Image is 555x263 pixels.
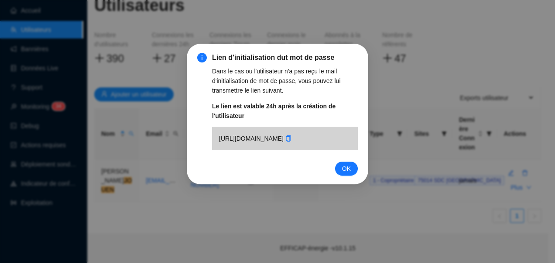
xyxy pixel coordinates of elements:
[212,66,358,95] div: Dans le cas ou l'utilisateur n'a pas reçu le mail d'initialisation de mot de passe, vous pouvez l...
[335,162,358,176] button: OK
[342,164,351,173] span: OK
[197,53,207,62] span: info-circle
[285,134,291,143] button: Copy
[212,52,358,63] span: Lien d'initialisation dut mot de passe
[212,127,358,150] div: [URL][DOMAIN_NAME]
[285,135,291,142] span: copy
[212,103,336,119] strong: Le lien est valable 24h après la création de l'utilisateur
